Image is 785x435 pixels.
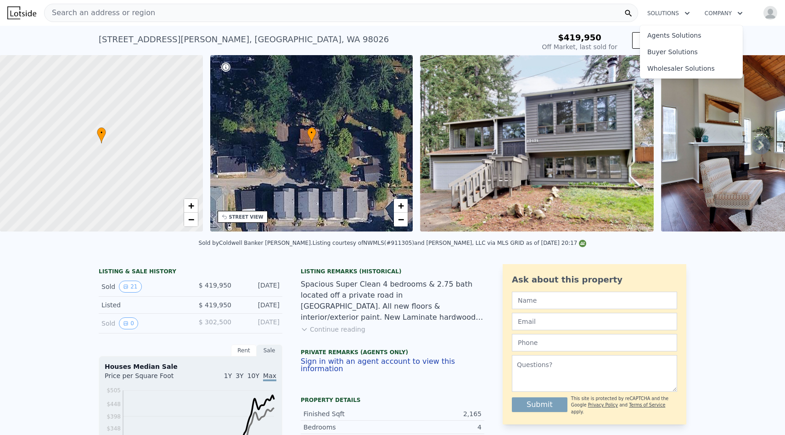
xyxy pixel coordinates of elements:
[301,349,484,358] div: Private Remarks (Agents Only)
[512,273,677,286] div: Ask about this property
[107,401,121,407] tspan: $448
[247,372,259,379] span: 10Y
[558,33,601,42] span: $419,950
[199,282,231,289] span: $ 419,950
[640,60,743,77] a: Wholesaler Solutions
[239,281,280,293] div: [DATE]
[107,387,121,394] tspan: $505
[97,127,106,143] div: •
[579,240,586,247] img: NWMLS Logo
[224,372,232,379] span: 1Y
[301,268,484,275] div: Listing Remarks (Historical)
[632,32,664,49] button: SAVE
[640,27,743,44] a: Agents Solutions
[512,292,677,309] input: Name
[398,214,404,225] span: −
[7,6,36,19] img: Lotside
[640,44,743,60] a: Buyer Solutions
[392,409,482,418] div: 2,165
[307,127,316,143] div: •
[199,240,313,246] div: Sold by Coldwell Banker [PERSON_NAME] .
[640,25,743,79] div: Solutions
[239,317,280,329] div: [DATE]
[188,200,194,211] span: +
[763,6,778,20] img: avatar
[101,317,183,329] div: Sold
[99,268,282,277] div: LISTING & SALE HISTORY
[542,42,617,51] div: Off Market, last sold for
[394,199,408,213] a: Zoom in
[420,55,654,232] img: Sale: 127187247 Parcel: 103689119
[101,300,183,310] div: Listed
[398,200,404,211] span: +
[629,402,665,407] a: Terms of Service
[588,402,618,407] a: Privacy Policy
[184,199,198,213] a: Zoom in
[392,423,482,432] div: 4
[301,279,484,323] div: Spacious Super Clean 4 bedrooms & 2.75 bath located off a private road in [GEOGRAPHIC_DATA]. All ...
[231,345,257,356] div: Rent
[119,281,141,293] button: View historical data
[239,300,280,310] div: [DATE]
[107,425,121,432] tspan: $348
[697,5,750,22] button: Company
[107,413,121,420] tspan: $398
[263,372,276,381] span: Max
[229,214,264,220] div: STREET VIEW
[640,5,697,22] button: Solutions
[188,214,194,225] span: −
[512,397,567,412] button: Submit
[99,33,389,46] div: [STREET_ADDRESS][PERSON_NAME] , [GEOGRAPHIC_DATA] , WA 98026
[184,213,198,226] a: Zoom out
[101,281,183,293] div: Sold
[235,372,243,379] span: 3Y
[313,240,587,246] div: Listing courtesy of NWMLS (#911305) and [PERSON_NAME], LLC via MLS GRID as of [DATE] 20:17
[301,396,484,404] div: Property details
[307,129,316,137] span: •
[303,423,392,432] div: Bedrooms
[119,317,138,329] button: View historical data
[199,301,231,309] span: $ 419,950
[257,345,282,356] div: Sale
[394,213,408,226] a: Zoom out
[105,362,276,371] div: Houses Median Sale
[301,325,365,334] button: Continue reading
[301,358,484,373] button: Sign in with an agent account to view this information
[303,409,392,418] div: Finished Sqft
[97,129,106,137] span: •
[512,313,677,330] input: Email
[571,395,677,415] div: This site is protected by reCAPTCHA and the Google and apply.
[199,318,231,326] span: $ 302,500
[512,334,677,351] input: Phone
[45,7,155,18] span: Search an address or region
[105,371,191,386] div: Price per Square Foot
